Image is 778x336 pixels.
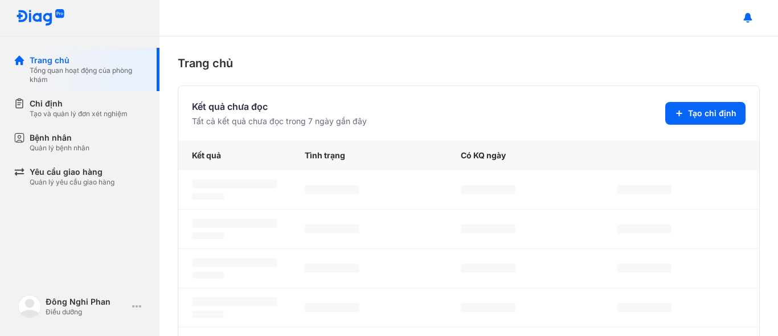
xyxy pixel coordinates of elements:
[192,219,277,228] span: ‌
[192,258,277,267] span: ‌
[688,108,736,119] span: Tạo chỉ định
[30,132,89,144] div: Bệnh nhân
[30,166,114,178] div: Yêu cầu giao hàng
[30,66,146,84] div: Tổng quan hoạt động của phòng khám
[665,102,746,125] button: Tạo chỉ định
[46,296,128,308] div: Đông Nghi Phan
[291,141,447,170] div: Tình trạng
[192,100,367,113] div: Kết quả chưa đọc
[192,179,277,189] span: ‌
[192,193,224,200] span: ‌
[192,297,277,306] span: ‌
[617,303,671,312] span: ‌
[447,141,603,170] div: Có KQ ngày
[617,224,671,233] span: ‌
[461,224,515,233] span: ‌
[30,55,146,66] div: Trang chủ
[30,98,128,109] div: Chỉ định
[192,272,224,278] span: ‌
[305,185,359,194] span: ‌
[305,264,359,273] span: ‌
[18,295,41,318] img: logo
[617,264,671,273] span: ‌
[192,311,224,318] span: ‌
[46,308,128,317] div: Điều dưỡng
[305,224,359,233] span: ‌
[192,116,367,127] div: Tất cả kết quả chưa đọc trong 7 ngày gần đây
[461,185,515,194] span: ‌
[30,178,114,187] div: Quản lý yêu cầu giao hàng
[461,303,515,312] span: ‌
[178,141,291,170] div: Kết quả
[30,109,128,118] div: Tạo và quản lý đơn xét nghiệm
[192,232,224,239] span: ‌
[617,185,671,194] span: ‌
[305,303,359,312] span: ‌
[30,144,89,153] div: Quản lý bệnh nhân
[16,9,65,27] img: logo
[461,264,515,273] span: ‌
[178,55,760,72] div: Trang chủ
